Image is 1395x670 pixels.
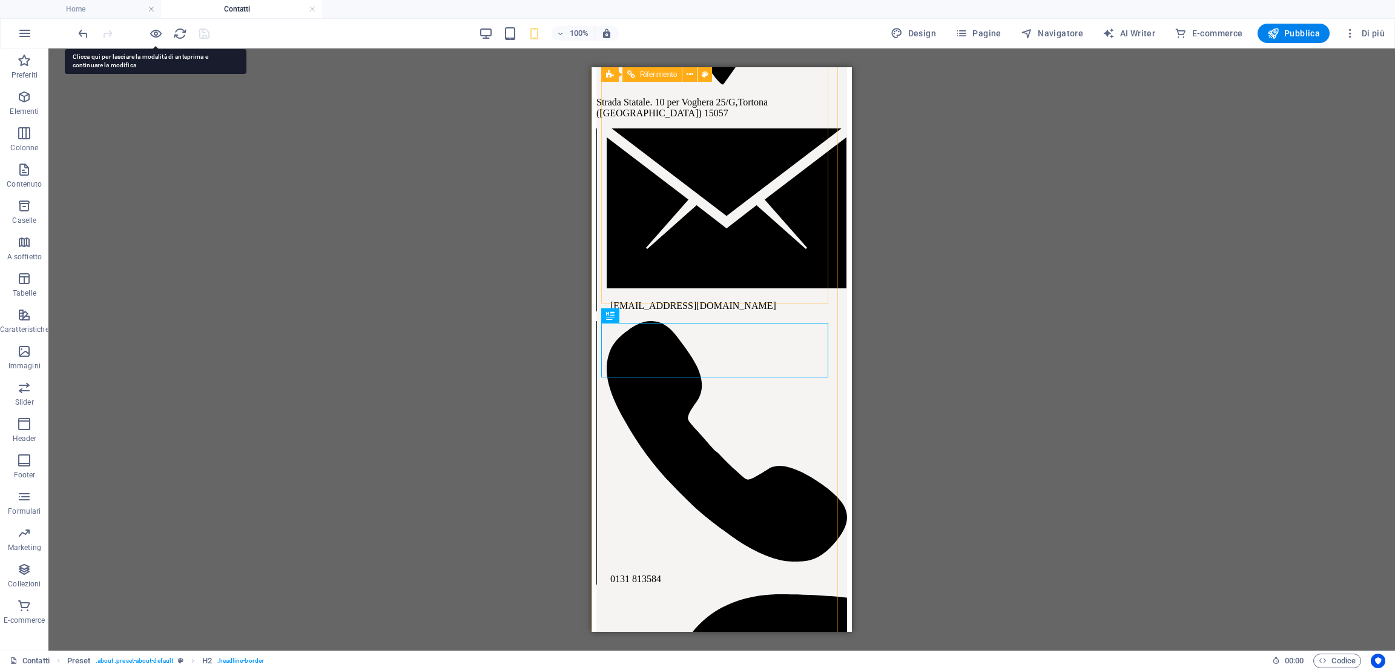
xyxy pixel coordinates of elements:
[12,70,38,80] p: Preferiti
[178,657,183,664] i: Questo elemento è un preset personalizzabile
[202,654,212,668] span: Fai clic per selezionare. Doppio clic per modificare
[1098,24,1160,43] button: AI Writer
[7,179,42,189] p: Contenuto
[217,654,265,668] span: . headline-border
[1272,654,1304,668] h6: Tempo sessione
[173,26,187,41] button: reload
[1319,654,1356,668] span: Codice
[1293,656,1295,665] span: :
[173,27,187,41] i: Ricarica la pagina
[161,2,322,16] h4: Contatti
[1170,24,1247,43] button: E-commerce
[1103,27,1155,39] span: AI Writer
[951,24,1006,43] button: Pagine
[1371,654,1385,668] button: Usercentrics
[1021,27,1083,39] span: Navigatore
[552,26,595,41] button: 100%
[12,216,36,225] p: Caselle
[10,654,50,668] a: Fai clic per annullare la selezione. Doppio clic per aprire le pagine
[14,470,36,480] p: Footer
[4,615,45,625] p: E-commerce
[76,27,90,41] i: Annulla: Cambia testo (Ctrl+Z)
[955,27,1001,39] span: Pagine
[8,506,41,516] p: Formulari
[1285,654,1304,668] span: 00 00
[1339,24,1390,43] button: Di più
[7,252,42,262] p: A soffietto
[8,543,41,552] p: Marketing
[1344,27,1385,39] span: Di più
[8,579,41,589] p: Collezioni
[13,288,36,298] p: Tabelle
[76,26,90,41] button: undo
[1313,654,1361,668] button: Codice
[570,26,589,41] h6: 100%
[601,28,612,39] i: Quando ridimensioni, regola automaticamente il livello di zoom in modo che corrisponda al disposi...
[13,434,37,443] p: Header
[891,27,936,39] span: Design
[67,654,91,668] span: Fai clic per selezionare. Doppio clic per modificare
[886,24,941,43] div: Design (Ctrl+Alt+Y)
[1175,27,1242,39] span: E-commerce
[15,397,34,407] p: Slider
[1267,27,1321,39] span: Pubblica
[67,654,264,668] nav: breadcrumb
[8,361,41,371] p: Immagini
[640,71,677,78] span: Riferimento
[96,654,174,668] span: . about .preset-about-default
[1258,24,1330,43] button: Pubblica
[10,143,38,153] p: Colonne
[10,107,39,116] p: Elementi
[886,24,941,43] button: Design
[592,67,852,632] iframe: To enrich screen reader interactions, please activate Accessibility in Grammarly extension settings
[1016,24,1088,43] button: Navigatore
